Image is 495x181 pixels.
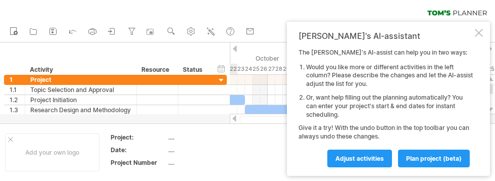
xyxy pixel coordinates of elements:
[299,31,473,41] div: [PERSON_NAME]'s AI-assistant
[487,64,495,74] div: Tuesday, 25 November 2025
[398,150,470,167] a: plan project (beta)
[237,64,245,74] div: Thursday, 23 October 2025
[168,146,253,154] div: ....
[327,150,392,167] a: Adjust activities
[10,95,25,105] div: 1.2
[111,146,166,154] div: Date:
[10,75,25,84] div: 1
[283,64,290,74] div: Wednesday, 29 October 2025
[111,158,166,167] div: Project Number
[5,133,100,171] div: Add your own logo
[268,64,275,74] div: Monday, 27 October 2025
[10,105,25,115] div: 1.3
[30,65,131,75] div: Activity
[260,64,268,74] div: Sunday, 26 October 2025
[306,63,473,88] li: Would you like more or different activities in the left column? Please describe the changes and l...
[30,95,131,105] div: Project Initiation
[406,155,462,162] span: plan project (beta)
[335,155,384,162] span: Adjust activities
[10,85,25,95] div: 1.1
[253,64,260,74] div: Saturday, 25 October 2025
[230,64,237,74] div: Wednesday, 22 October 2025
[30,75,131,84] div: Project
[30,85,131,95] div: Topic Selection and Approval
[168,133,253,142] div: ....
[275,64,283,74] div: Tuesday, 28 October 2025
[299,49,473,167] div: The [PERSON_NAME]'s AI-assist can help you in two ways: Give it a try! With the undo button in th...
[306,94,473,119] li: Or, want help filling out the planning automatically? You can enter your project's start & end da...
[111,133,166,142] div: Project:
[141,65,172,75] div: Resource
[168,158,253,167] div: ....
[183,65,205,75] div: Status
[30,105,131,115] div: Research Design and Methodology
[245,64,253,74] div: Friday, 24 October 2025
